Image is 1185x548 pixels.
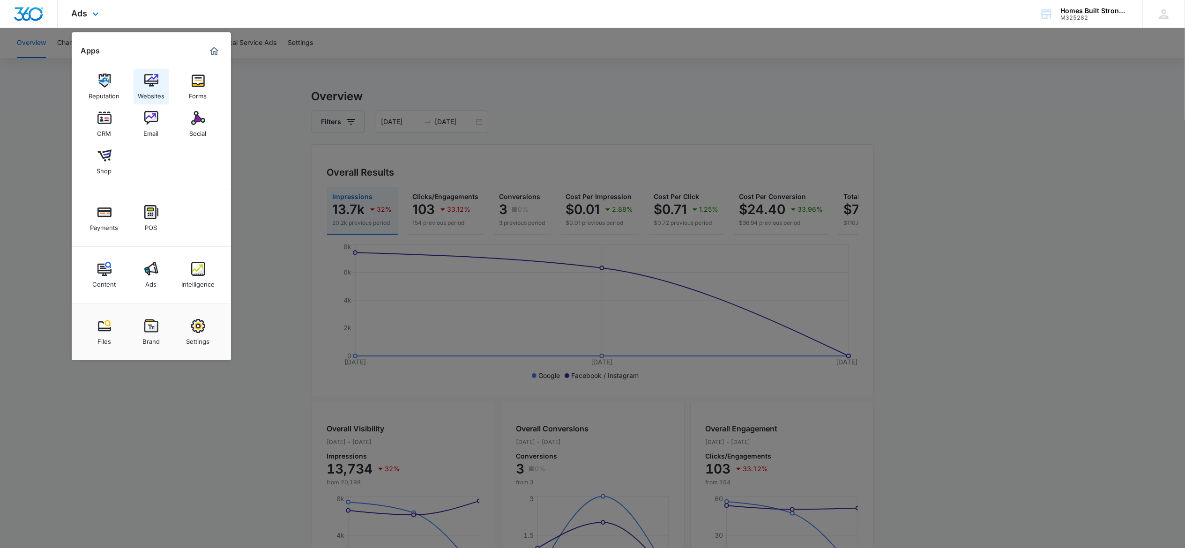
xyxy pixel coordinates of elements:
[180,314,216,350] a: Settings
[142,333,160,345] div: Brand
[145,219,157,231] div: POS
[134,200,169,236] a: POS
[87,200,122,236] a: Payments
[190,125,207,137] div: Social
[87,314,122,350] a: Files
[189,88,207,100] div: Forms
[207,44,222,59] a: Marketing 360® Dashboard
[134,69,169,104] a: Websites
[134,257,169,293] a: Ads
[81,46,100,55] h2: Apps
[97,163,112,175] div: Shop
[87,69,122,104] a: Reputation
[186,333,210,345] div: Settings
[134,314,169,350] a: Brand
[134,106,169,142] a: Email
[87,144,122,179] a: Shop
[93,276,116,288] div: Content
[181,276,215,288] div: Intelligence
[180,257,216,293] a: Intelligence
[97,333,111,345] div: Files
[144,125,159,137] div: Email
[1060,15,1129,21] div: account id
[72,8,88,18] span: Ads
[87,257,122,293] a: Content
[1060,7,1129,15] div: account name
[180,106,216,142] a: Social
[146,276,157,288] div: Ads
[138,88,164,100] div: Websites
[97,125,112,137] div: CRM
[87,106,122,142] a: CRM
[89,88,120,100] div: Reputation
[90,219,119,231] div: Payments
[180,69,216,104] a: Forms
